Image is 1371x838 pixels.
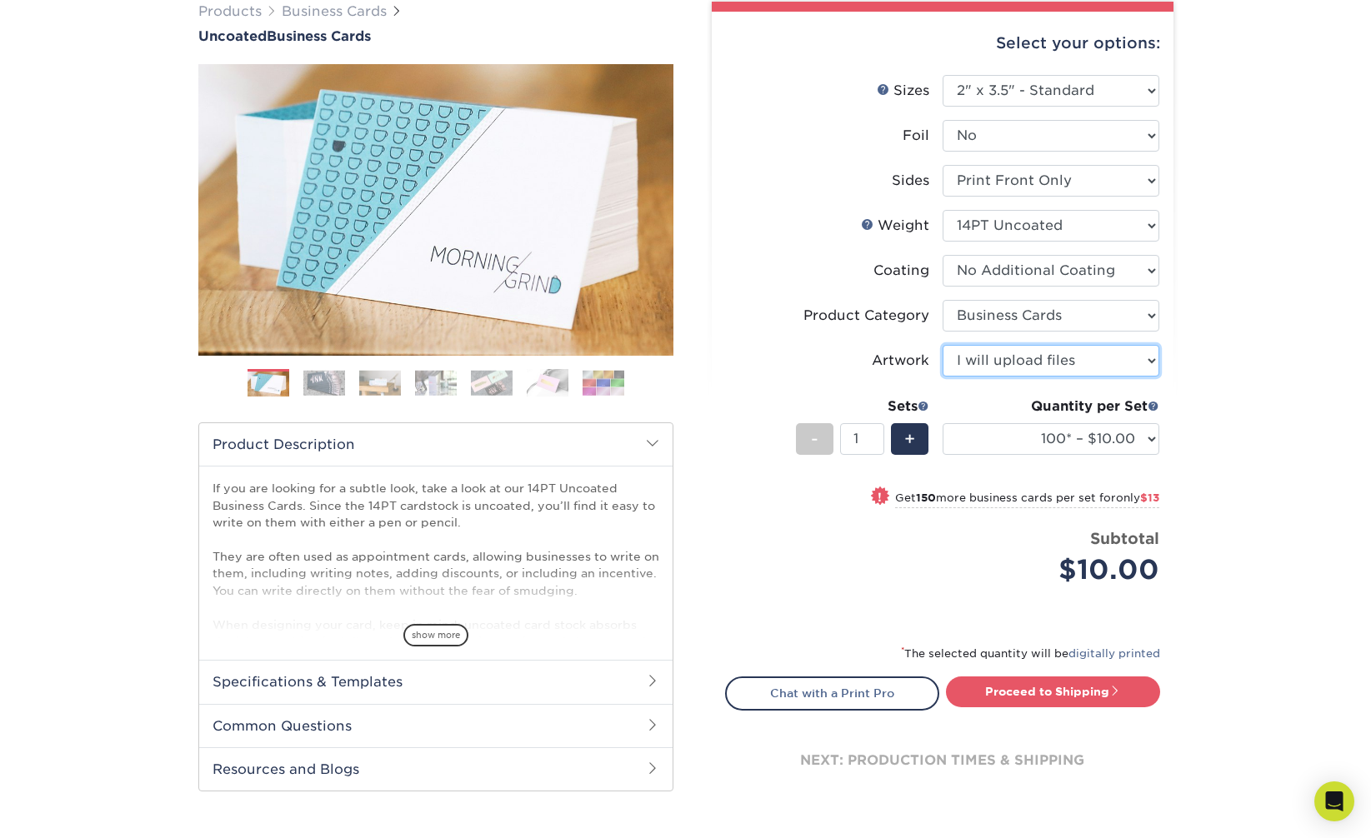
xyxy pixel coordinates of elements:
[895,491,1159,508] small: Get more business cards per set for
[583,370,624,396] img: Business Cards 07
[1140,491,1159,504] span: $13
[811,426,818,451] span: -
[415,370,457,396] img: Business Cards 04
[901,647,1160,660] small: The selected quantity will be
[4,787,142,832] iframe: Google Customer Reviews
[471,370,513,396] img: Business Cards 05
[725,12,1160,75] div: Select your options:
[1314,781,1354,821] div: Open Intercom Messenger
[527,369,568,397] img: Business Cards 06
[359,370,401,396] img: Business Cards 03
[198,28,673,44] a: UncoatedBusiness Cards
[904,426,915,451] span: +
[248,363,289,405] img: Business Cards 01
[282,3,387,19] a: Business Cards
[198,28,673,44] h1: Business Cards
[1068,647,1160,660] a: digitally printed
[796,397,929,417] div: Sets
[946,676,1160,706] a: Proceed to Shipping
[903,126,929,146] div: Foil
[199,747,673,791] h2: Resources and Blogs
[861,216,929,236] div: Weight
[403,624,468,646] span: show more
[213,480,659,769] p: If you are looking for a subtle look, take a look at our 14PT Uncoated Business Cards. Since the ...
[943,397,1159,417] div: Quantity per Set
[198,3,262,19] a: Products
[873,261,929,281] div: Coating
[1116,491,1159,504] span: only
[199,660,673,703] h2: Specifications & Templates
[877,81,929,101] div: Sizes
[892,171,929,191] div: Sides
[1090,529,1159,547] strong: Subtotal
[303,370,345,396] img: Business Cards 02
[199,423,673,466] h2: Product Description
[725,676,939,710] a: Chat with a Print Pro
[725,711,1160,811] div: next: production times & shipping
[803,306,929,326] div: Product Category
[872,351,929,371] div: Artwork
[199,704,673,747] h2: Common Questions
[955,550,1159,590] div: $10.00
[198,28,267,44] span: Uncoated
[916,491,936,504] strong: 150
[878,488,882,506] span: !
